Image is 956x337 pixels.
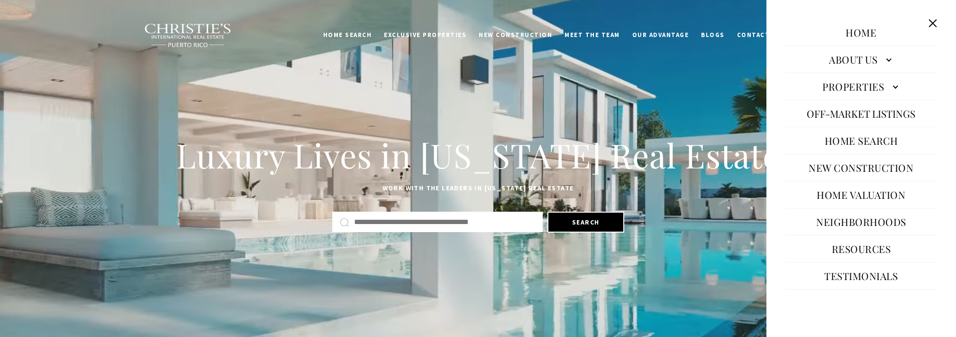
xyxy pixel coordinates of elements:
input: Search by Address, City, or Neighborhood [354,216,535,228]
span: I agree to be contacted by [PERSON_NAME] International Real Estate PR via text, call & email. To ... [12,58,135,76]
p: Work with the leaders in [US_STATE] Real Estate [170,183,786,194]
a: Home [841,21,882,44]
span: Contact Us [737,31,782,39]
span: [PHONE_NUMBER] [39,45,118,54]
h1: Luxury Lives in [US_STATE] Real Estate [170,134,786,176]
a: Neighborhoods [811,210,911,233]
div: Call or text [DATE], we are here to help! [10,30,137,37]
span: Exclusive Properties [384,31,466,39]
span: Blogs [701,31,725,39]
div: Do you have questions? [10,21,137,28]
a: Exclusive Properties [378,26,473,44]
a: Home Valuation [812,183,910,206]
a: About Us [785,48,937,71]
a: Resources [827,237,896,260]
img: Christie's International Real Estate black text logo [144,23,232,48]
a: Blogs [695,26,731,44]
a: Meet the Team [558,26,626,44]
button: Close this option [924,14,942,32]
a: Our Advantage [626,26,695,44]
a: New Construction [804,156,919,179]
button: Off-Market Listings [802,102,920,125]
span: Our Advantage [632,31,689,39]
button: Search [547,212,624,233]
a: Testimonials [820,264,903,287]
a: Home Search [820,129,903,152]
a: Properties [785,75,937,98]
a: Home Search [317,26,378,44]
span: New Construction [479,31,552,39]
a: New Construction [473,26,558,44]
